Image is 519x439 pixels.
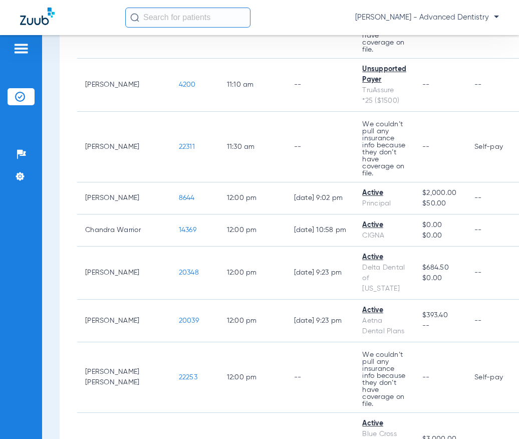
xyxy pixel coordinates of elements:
td: [PERSON_NAME] [77,300,171,342]
span: -- [422,143,430,150]
td: [PERSON_NAME] [77,182,171,214]
td: [DATE] 9:23 PM [286,247,355,300]
span: -- [422,321,458,331]
span: $684.50 [422,263,458,273]
div: Principal [362,198,406,209]
td: 12:00 PM [219,342,286,413]
input: Search for patients [125,8,250,28]
td: [DATE] 9:23 PM [286,300,355,342]
td: 11:30 AM [219,112,286,182]
span: $0.00 [422,231,458,241]
td: [PERSON_NAME] [PERSON_NAME] [77,342,171,413]
span: $2,000.00 [422,188,458,198]
td: -- [286,112,355,182]
span: $50.00 [422,198,458,209]
img: Zuub Logo [20,8,55,25]
img: hamburger-icon [13,43,29,55]
td: [DATE] 9:02 PM [286,182,355,214]
div: TruAssure *25 ($1500) [362,85,406,106]
td: 12:00 PM [219,300,286,342]
td: 12:00 PM [219,182,286,214]
span: -- [422,374,430,381]
td: -- [286,342,355,413]
p: We couldn’t pull any insurance info because they don’t have coverage on file. [362,351,406,407]
td: [PERSON_NAME] [77,112,171,182]
div: Active [362,418,406,429]
div: CIGNA [362,231,406,241]
span: $393.40 [422,310,458,321]
span: $0.00 [422,273,458,284]
div: Active [362,220,406,231]
span: 22311 [179,143,195,150]
div: Active [362,305,406,316]
p: We couldn’t pull any insurance info because they don’t have coverage on file. [362,121,406,177]
div: Delta Dental of [US_STATE] [362,263,406,294]
span: 22253 [179,374,197,381]
td: [DATE] 10:58 PM [286,214,355,247]
span: 14369 [179,227,196,234]
div: Aetna Dental Plans [362,316,406,337]
td: [PERSON_NAME] [77,247,171,300]
img: Search Icon [130,13,139,22]
span: -- [422,81,430,88]
td: [PERSON_NAME] [77,59,171,112]
span: 20348 [179,269,199,276]
span: 4200 [179,81,196,88]
td: Chandra Warrior [77,214,171,247]
div: Unsupported Payer [362,64,406,85]
span: 20039 [179,317,199,324]
td: 12:00 PM [219,247,286,300]
td: 11:10 AM [219,59,286,112]
span: $0.00 [422,220,458,231]
div: Active [362,188,406,198]
div: Active [362,252,406,263]
span: 8644 [179,194,195,201]
span: [PERSON_NAME] - Advanced Dentistry [355,13,499,23]
td: -- [286,59,355,112]
td: 12:00 PM [219,214,286,247]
